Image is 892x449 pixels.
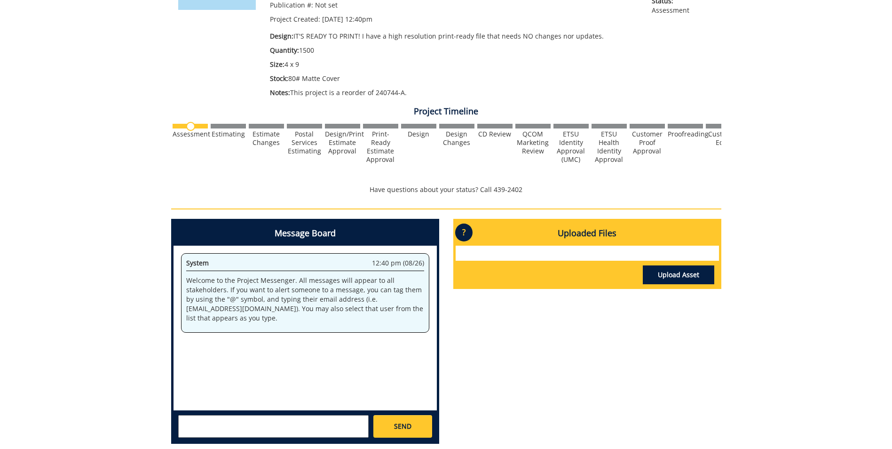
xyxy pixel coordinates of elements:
div: Design/Print Estimate Approval [325,130,360,155]
h4: Project Timeline [171,107,721,116]
span: 12:40 pm (08/26) [372,258,424,268]
p: ? [455,224,473,241]
a: SEND [373,415,432,438]
div: Print-Ready Estimate Approval [363,130,398,164]
span: Size: [270,60,284,69]
span: Publication #: [270,0,313,9]
div: Customer Edits [706,130,741,147]
div: Estimating [211,130,246,138]
p: This project is a reorder of 240744-A. [270,88,638,97]
div: Proofreading [668,130,703,138]
p: Welcome to the Project Messenger. All messages will appear to all stakeholders. If you want to al... [186,276,424,323]
div: Estimate Changes [249,130,284,147]
p: 80# Matte Cover [270,74,638,83]
h4: Uploaded Files [456,221,719,246]
h4: Message Board [174,221,437,246]
div: CD Review [477,130,513,138]
p: Have questions about your status? Call 439-2402 [171,185,721,194]
span: SEND [394,422,411,431]
div: Postal Services Estimating [287,130,322,155]
textarea: messageToSend [178,415,369,438]
span: Stock: [270,74,288,83]
div: ETSU Health Identity Approval [592,130,627,164]
img: no [186,122,195,131]
a: Upload Asset [643,265,714,284]
p: 4 x 9 [270,60,638,69]
p: IT'S READY TO PRINT! I have a high resolution print-ready file that needs NO changes nor updates. [270,32,638,41]
div: Assessment [173,130,208,138]
span: Notes: [270,88,290,97]
p: 1500 [270,46,638,55]
div: QCOM Marketing Review [515,130,551,155]
span: System [186,258,209,267]
span: Not set [315,0,338,9]
div: Customer Proof Approval [630,130,665,155]
div: ETSU Identity Approval (UMC) [553,130,589,164]
span: Project Created: [270,15,320,24]
div: Design Changes [439,130,474,147]
span: [DATE] 12:40pm [322,15,372,24]
div: Design [401,130,436,138]
span: Quantity: [270,46,299,55]
span: Design: [270,32,293,40]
